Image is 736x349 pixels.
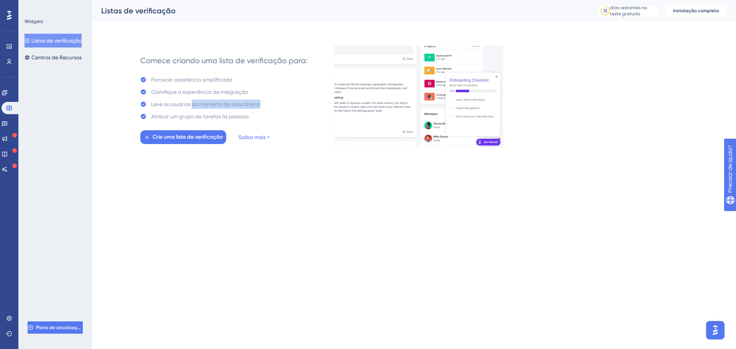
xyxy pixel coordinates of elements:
[673,8,719,13] font: Instalação completa
[25,19,43,24] font: Widgets
[36,325,83,330] font: Plano de atualização
[151,77,232,83] font: Fornecer assistência simplificada
[153,134,223,140] font: Crie uma lista de verificação
[238,133,269,142] a: Saiba mais >
[18,3,66,9] font: Precisar de ajuda?
[610,5,647,16] font: dias restantes no teste gratuito
[140,130,226,144] button: Crie uma lista de verificação
[334,46,503,147] img: e28e67207451d1beac2d0b01ddd05b56.gif
[151,89,248,95] font: Gamifique a experiência de integração
[31,54,82,61] font: Centros de Recursos
[101,6,176,15] font: Listas de verificação
[603,8,607,13] font: 12
[238,134,269,140] font: Saiba mais >
[704,319,727,342] iframe: Iniciador do Assistente de IA do UserGuiding
[140,56,308,65] font: Comece criando uma lista de verificação para:
[25,34,82,48] button: Listas de verificação
[31,38,82,44] font: Listas de verificação
[25,51,82,64] button: Centros de Recursos
[151,113,249,120] font: Atribuir um grupo de tarefas às pessoas
[28,321,83,334] button: Plano de atualização
[151,101,260,107] font: Leve os usuários ao momento de descoberta
[665,5,727,17] button: Instalação completa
